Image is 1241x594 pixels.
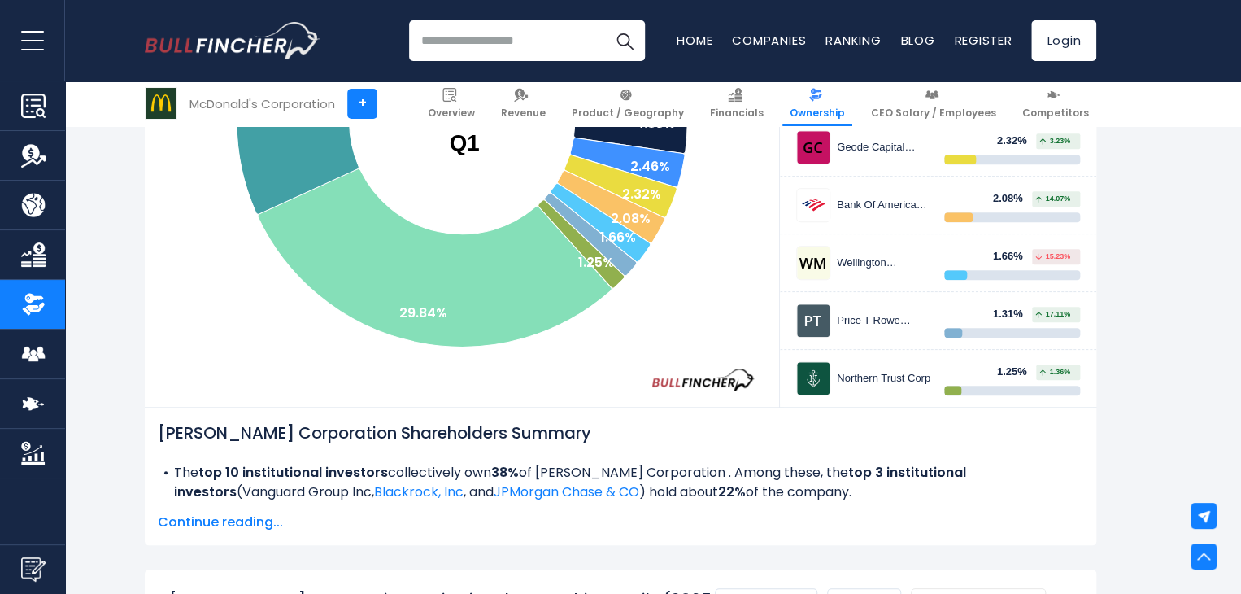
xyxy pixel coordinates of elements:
text: 2.32% [622,185,661,203]
span: 14.07% [1035,195,1070,203]
div: 1.25% [997,365,1037,379]
text: 1.25% [578,253,614,272]
a: Overview [420,81,482,126]
a: Revenue [494,81,553,126]
a: Blackrock, Inc [374,483,464,501]
li: The collectively own of [PERSON_NAME] Corporation . Among these, the ( ) hold about of the company. [158,463,1083,502]
span: 1.36% [1039,369,1070,376]
span: Continue reading... [158,513,1083,532]
span: Financials [710,107,764,120]
b: top 10 institutional investors [198,463,388,482]
button: Search [604,20,645,61]
tspan: Q1 [450,130,480,155]
div: Northern Trust Corp [837,372,932,386]
div: 1.66% [993,250,1033,264]
span: Product / Geography [572,107,684,120]
div: 1.31% [993,308,1033,321]
b: 38% [491,463,519,482]
span: Vanguard Group Inc, , and [242,483,639,501]
a: Financials [703,81,771,126]
a: Product / Geography [564,81,691,126]
text: 2.08% [611,209,651,228]
span: 17.11% [1035,311,1070,318]
span: 3.23% [1039,138,1070,145]
a: CEO Salary / Employees [864,81,1004,126]
a: Ownership [782,81,852,126]
span: Ownership [790,107,845,120]
a: Login [1031,20,1096,61]
span: 15.23% [1035,253,1070,260]
b: 22% [718,483,746,501]
div: 2.32% [997,134,1037,148]
div: Geode Capital Management, LLC [837,141,932,155]
a: Go to homepage [145,22,320,59]
a: Home [677,32,712,49]
a: Companies [732,32,806,49]
a: Register [954,32,1012,49]
img: Bullfincher logo [145,22,320,59]
span: Competitors [1022,107,1089,120]
div: Bank Of America Corp /de [837,199,932,212]
text: 29.84% [398,304,446,322]
text: 1.66% [600,228,636,247]
span: CEO Salary / Employees [871,107,996,120]
div: McDonald's Corporation [189,94,335,113]
img: MCD logo [146,88,176,119]
b: top 3 institutional investors [174,463,966,501]
text: 2025 [439,104,490,155]
div: 2.08% [993,192,1033,206]
h2: [PERSON_NAME] Corporation Shareholders Summary [158,421,1083,445]
img: Ownership [21,292,46,317]
a: Competitors [1015,81,1096,126]
span: Revenue [501,107,546,120]
a: + [347,89,377,119]
a: JPMorgan Chase & CO [494,483,639,501]
a: Blog [900,32,934,49]
a: Ranking [825,32,881,49]
text: 2.46% [630,157,670,176]
span: Overview [428,107,475,120]
div: Wellington Management Group LLP [837,256,932,270]
div: Price T Rowe Associates Inc [837,314,932,328]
